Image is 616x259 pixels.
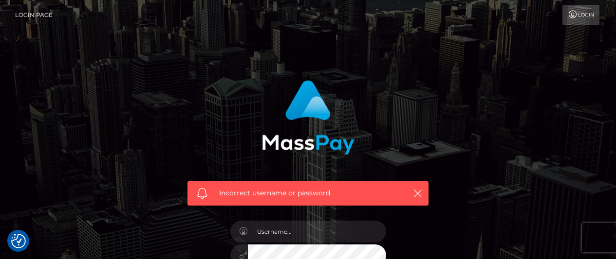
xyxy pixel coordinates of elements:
span: Incorrect username or password. [219,188,397,198]
a: Login [562,5,599,25]
button: Consent Preferences [11,234,26,248]
img: MassPay Login [262,80,355,155]
img: Revisit consent button [11,234,26,248]
input: Username... [248,221,386,242]
a: Login Page [15,5,53,25]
